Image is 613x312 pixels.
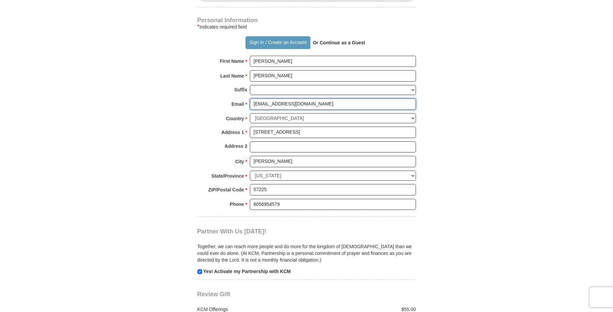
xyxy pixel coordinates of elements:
strong: Country [226,114,244,123]
strong: Address 2 [225,141,247,151]
strong: City [235,157,244,166]
strong: Last Name [220,71,244,81]
h4: Personal Information [197,17,416,23]
strong: Yes! Activate my Partnership with KCM [203,269,291,274]
strong: State/Province [212,171,244,181]
strong: ZIP/Postal Code [208,185,244,194]
span: Partner With Us [DATE]! [197,228,267,235]
p: Together, we can reach more people and do more for the kingdom of [DEMOGRAPHIC_DATA] than we coul... [197,243,416,263]
strong: First Name [220,56,244,66]
strong: Email [232,99,244,109]
strong: Or Continue as a Guest [313,40,365,45]
div: Indicates required field [197,23,416,31]
button: Sign In / Create an Account [245,36,310,49]
strong: Suffix [234,85,247,94]
span: Review Gift [197,291,230,298]
strong: Phone [230,199,244,209]
strong: Address 1 [221,128,244,137]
